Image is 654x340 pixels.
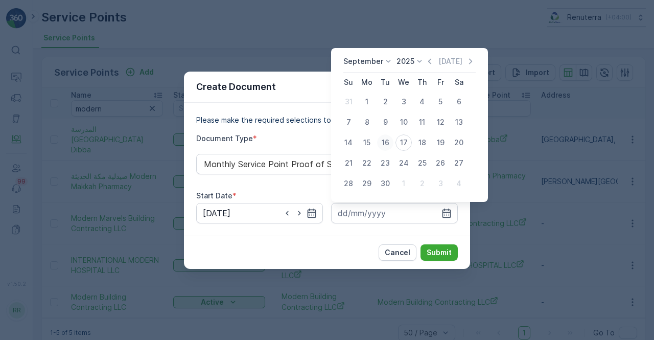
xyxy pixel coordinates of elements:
p: Please make the required selections to create your document. [196,115,458,125]
div: 25 [414,155,430,171]
div: 1 [359,94,375,110]
div: 3 [432,175,449,192]
div: 17 [395,134,412,151]
div: 23 [377,155,393,171]
div: 27 [451,155,467,171]
div: 5 [432,94,449,110]
div: 11 [414,114,430,130]
div: 16 [377,134,393,151]
label: Document Type [196,134,253,143]
p: 2025 [396,56,414,66]
div: 9 [377,114,393,130]
div: 18 [414,134,430,151]
div: 6 [451,94,467,110]
div: 15 [359,134,375,151]
div: 20 [451,134,467,151]
div: 26 [432,155,449,171]
p: Cancel [385,247,410,258]
div: 4 [451,175,467,192]
th: Saturday [450,73,468,92]
div: 2 [377,94,393,110]
div: 12 [432,114,449,130]
p: Create Document [196,80,276,94]
div: 21 [340,155,357,171]
input: dd/mm/yyyy [196,203,323,223]
input: dd/mm/yyyy [331,203,458,223]
div: 29 [359,175,375,192]
button: Cancel [379,244,416,261]
div: 3 [395,94,412,110]
th: Friday [431,73,450,92]
th: Tuesday [376,73,394,92]
div: 13 [451,114,467,130]
div: 2 [414,175,430,192]
div: 8 [359,114,375,130]
div: 4 [414,94,430,110]
div: 22 [359,155,375,171]
th: Sunday [339,73,358,92]
div: 10 [395,114,412,130]
div: 28 [340,175,357,192]
th: Wednesday [394,73,413,92]
div: 31 [340,94,357,110]
div: 30 [377,175,393,192]
p: Submit [427,247,452,258]
th: Thursday [413,73,431,92]
label: Start Date [196,191,232,200]
p: September [343,56,383,66]
div: 24 [395,155,412,171]
th: Monday [358,73,376,92]
div: 14 [340,134,357,151]
p: [DATE] [438,56,462,66]
div: 1 [395,175,412,192]
div: 19 [432,134,449,151]
button: Submit [421,244,458,261]
div: 7 [340,114,357,130]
